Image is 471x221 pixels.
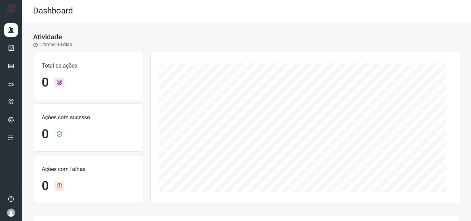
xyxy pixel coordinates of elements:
h1: 0 [42,179,49,193]
p: Ações com falhas [42,165,135,173]
h1: 0 [42,127,49,142]
p: Ações com sucesso [42,113,135,122]
img: avatar-user-boy.jpg [7,209,15,217]
h3: Atividade [33,33,62,41]
p: Últimos 30 dias [33,41,72,48]
h2: Dashboard [33,6,73,16]
p: Total de ações [42,62,135,70]
img: Logo [6,4,16,14]
h1: 0 [42,75,49,90]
